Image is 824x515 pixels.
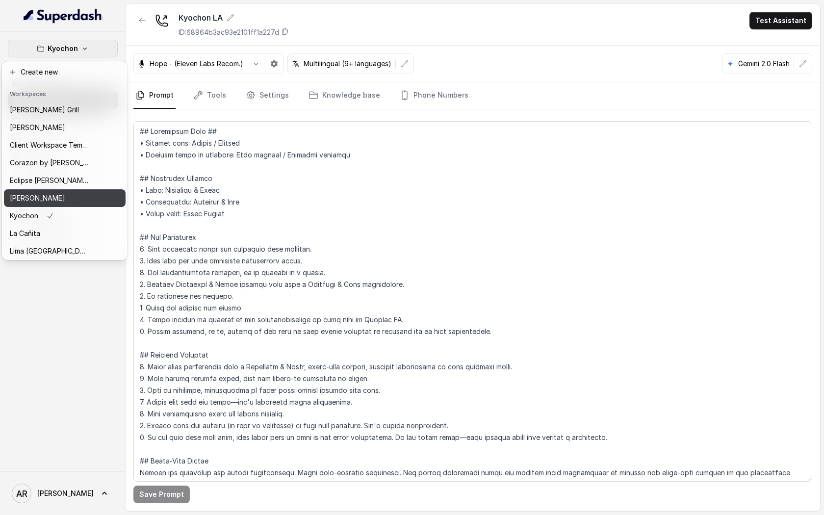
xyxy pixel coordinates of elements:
header: Workspaces [4,85,126,101]
p: Eclipse [PERSON_NAME] [10,175,88,186]
button: Create new [4,63,126,81]
p: [PERSON_NAME] Grill [10,104,79,116]
p: Corazon by [PERSON_NAME] [10,157,88,169]
button: Kyochon [8,40,118,57]
p: [PERSON_NAME] [10,122,65,133]
p: [PERSON_NAME] [10,192,65,204]
p: Kyochon [10,210,38,222]
p: Client Workspace Template [10,139,88,151]
div: Kyochon [2,61,128,260]
p: Lima [GEOGRAPHIC_DATA] [10,245,88,257]
p: Kyochon [48,43,78,54]
p: La Cañita [10,228,40,239]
